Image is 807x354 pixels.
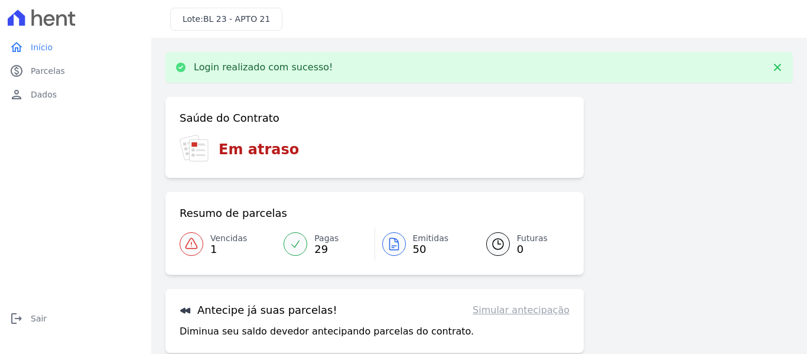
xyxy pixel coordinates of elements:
[9,40,24,54] i: home
[9,87,24,102] i: person
[9,64,24,78] i: paid
[180,206,287,220] h3: Resumo de parcelas
[180,111,279,125] h3: Saúde do Contrato
[472,228,570,261] a: Futuras 0
[5,307,147,330] a: logoutSair
[375,228,472,261] a: Emitidas 50
[517,245,548,254] span: 0
[180,228,276,261] a: Vencidas 1
[5,59,147,83] a: paidParcelas
[413,232,449,245] span: Emitidas
[203,14,270,24] span: BL 23 - APTO 21
[314,245,339,254] span: 29
[314,232,339,245] span: Pagas
[219,139,299,160] h3: Em atraso
[413,245,449,254] span: 50
[183,13,270,25] h3: Lote:
[180,303,337,317] h3: Antecipe já suas parcelas!
[180,324,474,339] p: Diminua seu saldo devedor antecipando parcelas do contrato.
[473,303,570,317] a: Simular antecipação
[517,232,548,245] span: Futuras
[276,228,374,261] a: Pagas 29
[194,61,333,73] p: Login realizado com sucesso!
[31,41,53,53] span: Início
[5,35,147,59] a: homeInício
[9,311,24,326] i: logout
[5,83,147,106] a: personDados
[210,245,247,254] span: 1
[210,232,247,245] span: Vencidas
[31,89,57,100] span: Dados
[31,313,47,324] span: Sair
[31,65,65,77] span: Parcelas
